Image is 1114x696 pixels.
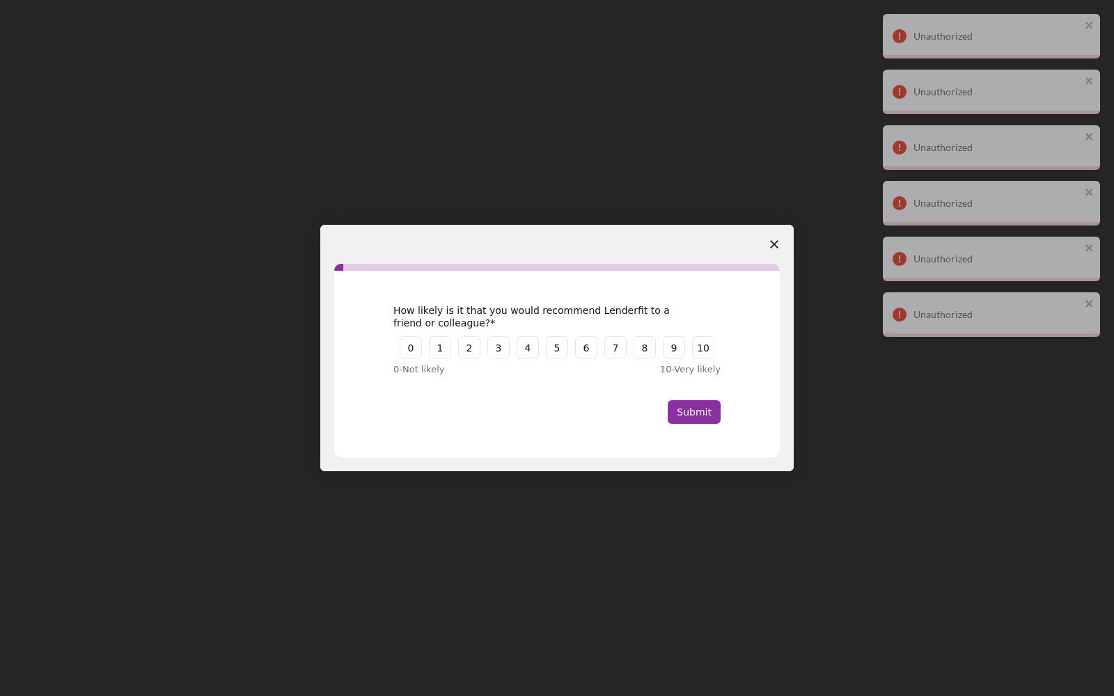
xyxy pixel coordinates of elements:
button: 3 [487,336,510,358]
button: 10 [692,336,714,358]
button: 2 [458,336,480,358]
button: 1 [429,336,451,358]
button: Submit [668,400,721,424]
button: 7 [604,336,627,358]
button: 0 [400,336,422,358]
button: 6 [575,336,597,358]
button: 5 [546,336,568,358]
button: 9 [663,336,685,358]
button: 8 [634,336,656,358]
button: 4 [517,336,539,358]
div: How likely is it that you would recommend Lenderfit to a friend or colleague? [393,304,700,329]
div: 10 - Very likely [595,363,721,377]
span: Close survey [755,225,794,264]
div: 0 - Not likely [393,363,519,377]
